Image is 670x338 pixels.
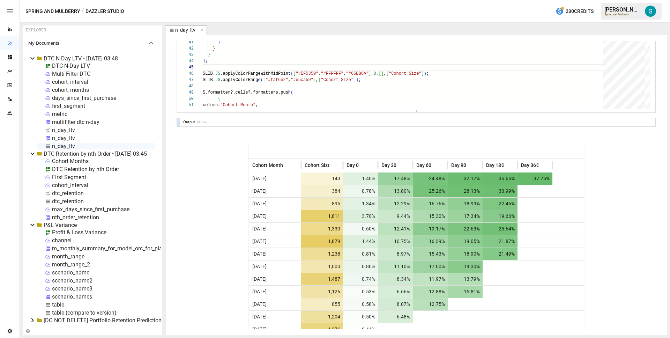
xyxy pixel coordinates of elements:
span: $LIB. [203,71,215,76]
span: 0.81% [347,248,377,260]
div: 44 [181,58,194,64]
span: [DATE] [250,210,267,222]
span: , [318,71,321,76]
span: [DATE] [250,298,267,310]
span: [ [263,78,266,82]
button: Collapse Folders [24,329,31,333]
span: ( [291,90,293,95]
span: 13.80% [381,185,411,197]
span: 30.99% [486,185,516,197]
span: 1,330 [305,223,342,235]
div: Cohort Months [52,158,89,164]
span: Day 30 [381,162,397,169]
span: } [208,52,210,57]
span: [ [386,71,389,76]
span: "#faf6e2" [266,78,288,82]
div: / [82,7,84,16]
span: [DATE] [250,273,267,285]
span: { [218,96,220,101]
div: cohort_interval [52,79,88,85]
div: scenario_name [52,269,89,276]
button: Sort [359,160,369,170]
div: EXPLORER [26,28,46,32]
span: "Cohort Month" [220,103,255,108]
span: 17.00% [416,260,446,273]
span: Cohort Size [305,162,331,169]
span: 9.44% [381,210,411,222]
span: 25.26% [416,185,446,197]
span: ( [291,71,293,76]
div: DTC Retention by nth Order [52,166,119,172]
div: 47 [181,77,194,83]
span: 19.17% [416,223,446,235]
div: table (compare to version) [52,309,117,316]
span: 21.87% [486,235,516,248]
span: [DATE] [250,223,267,235]
span: 18.90% [451,248,481,260]
span: 12.41% [381,223,411,235]
span: , [240,109,243,114]
span: 18.99% [451,198,481,210]
span: 17.48% [381,172,411,185]
span: , [371,71,374,76]
span: 15.30% [416,210,446,222]
span: "#e5ca59" [291,78,313,82]
span: } [213,46,215,51]
span: [DATE] [250,185,267,197]
div: 51 [181,102,194,108]
span: [DATE] [250,323,267,336]
div: Spring and Mulberry [604,13,641,16]
img: Gavin Acres [645,6,656,17]
div: scenario_name3 [52,285,92,292]
span: Day 360 [521,162,539,169]
span: 1,879 [305,235,342,248]
span: "Cohort Size" [389,71,422,76]
button: Sort [330,160,340,170]
span: , [376,71,379,76]
span: 0.60% [347,223,377,235]
span: 855 [305,298,342,310]
span: 28.13% [451,185,481,197]
div: First Segment [52,174,86,181]
span: 1,238 [305,248,342,260]
span: rowName: [203,109,223,114]
button: Spring and Mulberry [25,7,80,16]
span: "#FFFFFF" [321,71,343,76]
span: ] [353,78,356,82]
div: cohort_interval [52,182,88,189]
span: ] [203,59,205,64]
span: ] [381,71,384,76]
span: [DATE] [250,172,267,185]
button: Sort [467,160,477,170]
span: 12.29% [381,198,411,210]
span: , [384,71,386,76]
span: 0 [374,71,376,76]
span: JS [215,71,220,76]
span: 1,000 [305,260,342,273]
span: 230 Credits [566,7,594,16]
span: 8.34% [381,273,411,285]
span: } [218,40,220,45]
button: My Documents [23,35,161,51]
span: 21.49% [486,248,516,260]
span: 6.48% [381,311,411,323]
span: 1,126 [305,286,342,298]
span: 1,376 [305,323,342,336]
span: 12.88% [416,286,446,298]
div: 41 [181,39,194,45]
div: 50 [181,96,194,102]
span: 16.39% [416,235,446,248]
span: 1.44% [347,235,377,248]
span: 3.70% [347,210,377,222]
div: DTC Retention by nth Order • [DATE] 03:45 [44,150,147,157]
span: , [255,103,258,108]
span: [DATE] [250,248,267,260]
span: 22.46% [486,198,516,210]
span: 35.66% [486,172,516,185]
span: "#66BB6A" [346,71,369,76]
span: 0.44% [347,323,377,336]
span: column: [203,103,220,108]
div: DTC N-Day LTV • [DATE] 03:48 [44,55,118,62]
span: Cohort Month [252,162,283,169]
